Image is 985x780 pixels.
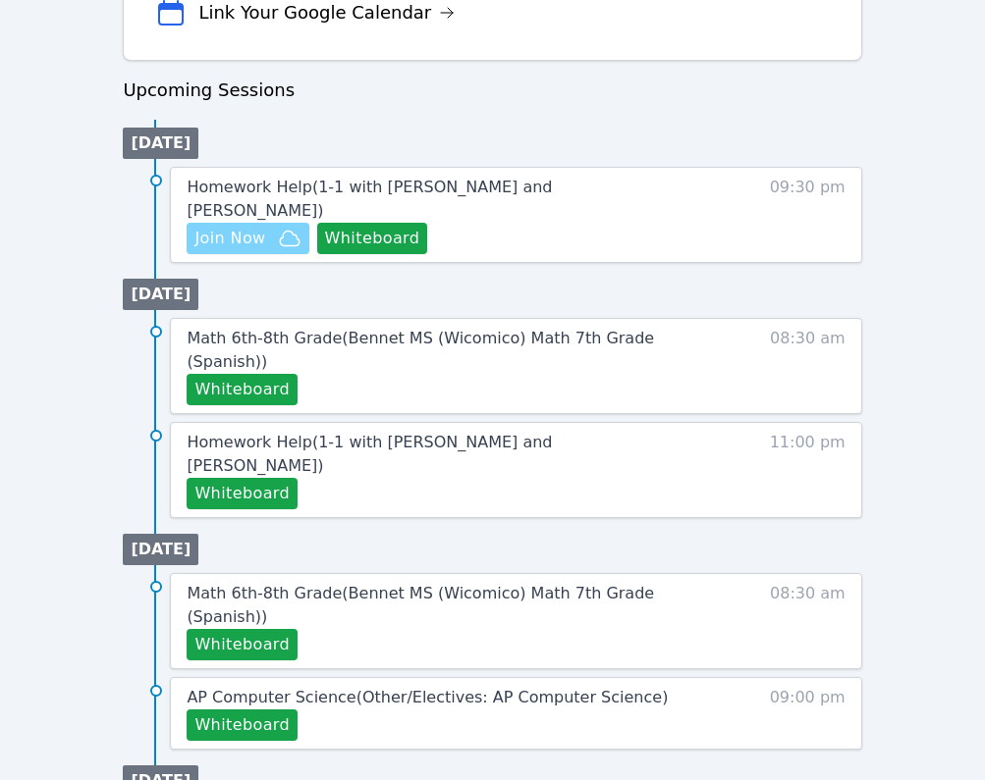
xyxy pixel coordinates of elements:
a: Homework Help(1-1 with [PERSON_NAME] and [PERSON_NAME]) [187,176,681,223]
span: AP Computer Science ( Other/Electives: AP Computer Science ) [187,688,668,706]
button: Whiteboard [187,374,298,405]
span: Math 6th-8th Grade ( Bennet MS (Wicomico) Math 7th Grade (Spanish) ) [187,584,654,626]
span: Homework Help ( 1-1 with [PERSON_NAME] and [PERSON_NAME] ) [187,433,552,475]
button: Whiteboard [317,223,428,254]
span: 08:30 am [770,327,846,405]
a: Math 6th-8th Grade(Bennet MS (Wicomico) Math 7th Grade (Spanish)) [187,327,681,374]
a: Math 6th-8th Grade(Bennet MS (Wicomico) Math 7th Grade (Spanish)) [187,582,681,629]
li: [DATE] [123,128,198,159]
span: Homework Help ( 1-1 with [PERSON_NAME] and [PERSON_NAME] ) [187,178,552,220]
span: Math 6th-8th Grade ( Bennet MS (Wicomico) Math 7th Grade (Spanish) ) [187,329,654,371]
li: [DATE] [123,534,198,565]
span: 08:30 am [770,582,846,660]
button: Whiteboard [187,478,298,509]
h3: Upcoming Sessions [123,77,861,104]
li: [DATE] [123,279,198,310]
span: 09:00 pm [770,686,846,741]
span: 09:30 pm [770,176,846,254]
button: Whiteboard [187,629,298,660]
button: Whiteboard [187,709,298,741]
span: 11:00 pm [770,431,846,509]
button: Join Now [187,223,308,254]
a: AP Computer Science(Other/Electives: AP Computer Science) [187,686,668,709]
a: Homework Help(1-1 with [PERSON_NAME] and [PERSON_NAME]) [187,431,681,478]
span: Join Now [194,227,265,250]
